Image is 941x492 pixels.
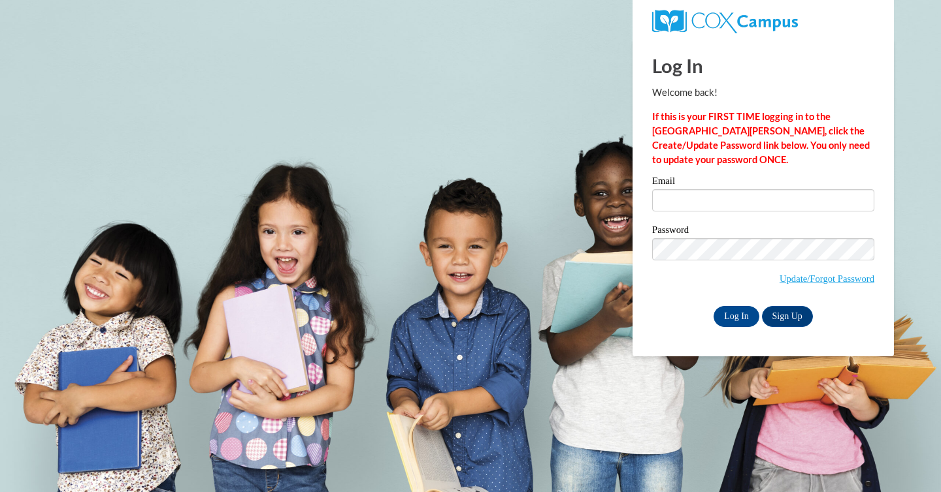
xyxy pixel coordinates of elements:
input: Log In [714,306,759,327]
p: Welcome back! [652,85,874,100]
label: Password [652,225,874,238]
label: Email [652,176,874,189]
a: Update/Forgot Password [780,273,874,284]
h1: Log In [652,52,874,79]
a: Sign Up [762,306,813,327]
strong: If this is your FIRST TIME logging in to the [GEOGRAPHIC_DATA][PERSON_NAME], click the Create/Upd... [652,111,870,165]
a: COX Campus [652,15,798,26]
img: COX Campus [652,10,798,33]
